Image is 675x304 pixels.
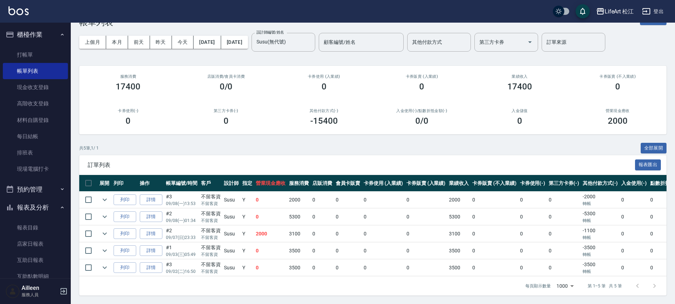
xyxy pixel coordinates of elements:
td: -3500 [581,259,620,276]
div: 不留客資 [201,193,221,200]
a: 詳情 [140,228,162,239]
a: 詳情 [140,262,162,273]
h2: 卡券販賣 (不入業績) [577,74,658,79]
td: 0 [334,226,362,242]
td: 0 [471,192,518,208]
button: LifeArt 松江 [593,4,637,19]
button: 列印 [114,262,136,273]
td: 0 [547,242,581,259]
td: 0 [362,226,405,242]
div: LifeArt 松江 [605,7,634,16]
button: Open [524,36,536,48]
td: 0 [518,192,547,208]
h3: 0 [517,116,522,126]
td: Susu [222,192,241,208]
td: 2000 [254,226,287,242]
a: 互助日報表 [3,252,68,268]
p: 09/08 (一) 01:34 [166,217,197,224]
h3: 0 [322,82,327,92]
h2: 營業現金應收 [577,109,658,113]
td: Y [241,226,254,242]
img: Logo [8,6,29,15]
button: 報表匯出 [635,159,661,170]
p: 不留客資 [201,200,221,207]
button: 列印 [114,211,136,222]
td: Y [241,242,254,259]
td: 5300 [287,209,311,225]
td: 3500 [447,259,471,276]
button: 櫃檯作業 [3,25,68,44]
label: 設計師編號/姓名 [256,30,284,35]
td: 0 [405,226,448,242]
button: save [576,4,590,18]
div: 不留客資 [201,227,221,234]
td: 0 [334,259,362,276]
a: 打帳單 [3,47,68,63]
button: expand row [99,194,110,205]
button: expand row [99,245,110,256]
td: #2 [164,226,199,242]
p: 不留客資 [201,251,221,258]
button: 前天 [128,36,150,49]
td: #3 [164,259,199,276]
td: Y [241,259,254,276]
button: 上個月 [79,36,106,49]
button: expand row [99,211,110,222]
a: 現金收支登錄 [3,79,68,95]
td: #3 [164,192,199,208]
h2: 卡券販賣 (入業績) [381,74,462,79]
p: 服務人員 [22,292,58,298]
th: 卡券使用 (入業績) [362,175,405,192]
h2: 卡券使用(-) [88,109,169,113]
button: 登出 [639,5,667,18]
td: 0 [311,192,334,208]
td: 0 [547,259,581,276]
div: 1000 [554,276,576,296]
button: 昨天 [150,36,172,49]
div: 不留客資 [201,210,221,217]
td: 0 [362,242,405,259]
h3: 0 [224,116,229,126]
td: 0 [518,226,547,242]
a: 每日結帳 [3,128,68,145]
td: 3500 [287,259,311,276]
h2: 卡券使用 (入業績) [283,74,364,79]
button: expand row [99,262,110,273]
td: #2 [164,209,199,225]
button: [DATE] [221,36,248,49]
p: 09/07 (日) 23:33 [166,234,197,241]
td: 0 [254,242,287,259]
h3: 2000 [608,116,628,126]
a: 帳單列表 [3,63,68,79]
td: -5300 [581,209,620,225]
td: 0 [619,209,648,225]
a: 排班表 [3,145,68,161]
td: 0 [547,226,581,242]
td: 0 [518,242,547,259]
td: 0 [619,192,648,208]
h3: 0/0 [220,82,233,92]
div: 不留客資 [201,261,221,268]
h3: 服務消費 [88,74,169,79]
td: 0 [311,209,334,225]
td: 0 [518,259,547,276]
td: 0 [619,226,648,242]
th: 會員卡販賣 [334,175,362,192]
h3: 0 /0 [415,116,428,126]
p: 轉帳 [583,268,618,275]
th: 卡券販賣 (不入業績) [471,175,518,192]
td: 0 [619,242,648,259]
p: 轉帳 [583,234,618,241]
span: 訂單列表 [88,162,635,169]
button: 本月 [106,36,128,49]
td: 0 [547,192,581,208]
button: 列印 [114,228,136,239]
th: 展開 [98,175,112,192]
td: 0 [311,226,334,242]
td: -2000 [581,192,620,208]
button: 列印 [114,194,136,205]
td: Y [241,209,254,225]
td: 2000 [447,192,471,208]
th: 操作 [138,175,164,192]
button: 預約管理 [3,180,68,199]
